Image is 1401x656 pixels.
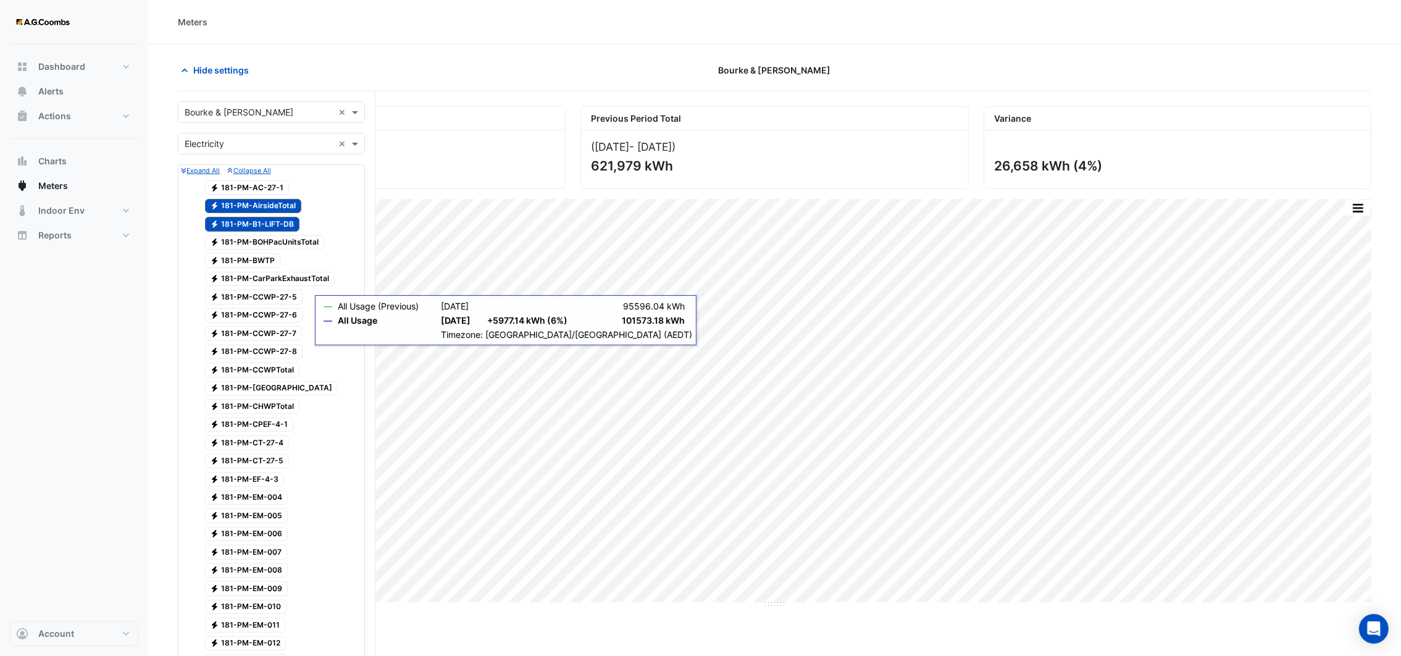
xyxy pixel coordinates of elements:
span: 181-PM-EM-010 [205,600,287,615]
button: Indoor Env [10,198,138,223]
fa-icon: Electricity [210,329,219,338]
button: More Options [1345,200,1370,216]
button: Expand All [181,165,220,176]
app-icon: Charts [16,155,28,167]
fa-icon: Electricity [210,256,219,265]
span: Dashboard [38,61,85,73]
fa-icon: Electricity [210,420,219,429]
app-icon: Indoor Env [16,204,28,217]
span: Charts [38,155,67,167]
span: Reports [38,229,72,242]
span: Hide settings [193,64,249,77]
fa-icon: Electricity [210,201,219,211]
fa-icon: Electricity [210,292,219,301]
span: 181-PM-AC-27-1 [205,180,290,195]
span: 181-PM-EM-004 [205,490,288,505]
span: Alerts [38,85,64,98]
span: 181-PM-EM-012 [205,636,286,651]
fa-icon: Electricity [210,365,219,374]
span: 181-PM-CCWP-27-7 [205,326,303,341]
fa-icon: Electricity [210,384,219,393]
span: 181-PM-CT-27-5 [205,454,290,469]
fa-icon: Electricity [210,347,219,356]
fa-icon: Electricity [210,493,219,502]
span: Indoor Env [38,204,85,217]
small: Collapse All [227,167,270,175]
button: Charts [10,149,138,174]
span: 181-PM-CarParkExhaustTotal [205,272,335,287]
fa-icon: Electricity [210,620,219,629]
fa-icon: Electricity [210,639,219,648]
span: 181-PM-EM-008 [205,563,288,578]
button: Reports [10,223,138,248]
div: ([DATE] ) [591,140,958,153]
fa-icon: Electricity [210,274,219,284]
span: 181-PM-EM-009 [205,581,288,596]
button: Account [10,621,138,646]
span: 181-PM-EF-4-3 [205,472,285,487]
span: - [DATE] [629,140,672,153]
fa-icon: Electricity [210,238,219,247]
span: Account [38,628,74,640]
span: Meters [38,180,68,192]
fa-icon: Electricity [210,438,219,447]
span: 181-PM-EM-011 [205,618,286,633]
span: 181-PM-[GEOGRAPHIC_DATA] [205,381,338,396]
button: Meters [10,174,138,198]
app-icon: Reports [16,229,28,242]
small: Expand All [181,167,220,175]
span: 181-PM-EM-007 [205,545,288,560]
span: Bourke & [PERSON_NAME] [718,64,830,77]
button: Hide settings [178,59,257,81]
div: Meters [178,15,207,28]
fa-icon: Electricity [210,474,219,484]
div: 621,979 kWh [591,158,955,174]
span: 181-PM-EM-005 [205,508,288,523]
span: 181-PM-CPEF-4-1 [205,418,294,432]
fa-icon: Electricity [210,311,219,320]
fa-icon: Electricity [210,456,219,466]
span: Clear [338,106,349,119]
div: Variance [984,107,1371,130]
span: 181-PM-CT-27-4 [205,435,290,450]
span: Clear [338,137,349,150]
fa-icon: Electricity [210,584,219,593]
app-icon: Alerts [16,85,28,98]
span: 181-PM-BWTP [205,253,281,268]
app-icon: Actions [16,110,28,122]
span: 181-PM-AirsideTotal [205,199,302,214]
button: Alerts [10,79,138,104]
span: 181-PM-BOHPacUnitsTotal [205,235,325,250]
span: Actions [38,110,71,122]
button: Dashboard [10,54,138,79]
div: 26,658 kWh (4%) [994,158,1358,174]
fa-icon: Electricity [210,402,219,411]
fa-icon: Electricity [210,547,219,557]
div: Previous Period Total [581,107,968,130]
span: 181-PM-EM-006 [205,527,288,542]
fa-icon: Electricity [210,566,219,575]
span: 181-PM-CCWP-27-8 [205,345,303,360]
app-icon: Dashboard [16,61,28,73]
span: 181-PM-B1-LIFT-DB [205,217,300,232]
span: 181-PM-CCWP-27-5 [205,290,303,305]
img: Company Logo [15,10,70,35]
fa-icon: Electricity [210,183,219,192]
fa-icon: Electricity [210,511,219,520]
button: Actions [10,104,138,128]
fa-icon: Electricity [210,219,219,229]
span: 181-PM-CCWPTotal [205,363,300,377]
span: 181-PM-CHWPTotal [205,399,300,414]
span: 181-PM-CCWP-27-6 [205,308,303,323]
div: Open Intercom Messenger [1359,614,1389,644]
fa-icon: Electricity [210,529,219,539]
button: Collapse All [227,165,270,176]
fa-icon: Electricity [210,602,219,612]
app-icon: Meters [16,180,28,192]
